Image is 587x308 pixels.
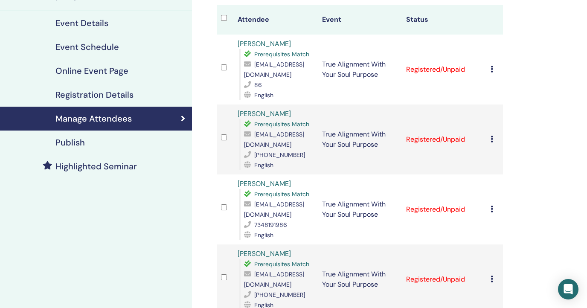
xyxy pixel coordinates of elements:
td: True Alignment With Your Soul Purpose [318,174,402,244]
a: [PERSON_NAME] [238,39,291,48]
span: Prerequisites Match [254,120,309,128]
th: Attendee [233,5,317,35]
div: Open Intercom Messenger [558,279,578,299]
a: [PERSON_NAME] [238,109,291,118]
h4: Manage Attendees [55,113,132,124]
span: English [254,91,273,99]
span: English [254,161,273,169]
span: Prerequisites Match [254,190,309,198]
h4: Registration Details [55,90,134,100]
td: True Alignment With Your Soul Purpose [318,105,402,174]
span: 7348191986 [254,221,287,229]
th: Status [402,5,486,35]
a: [PERSON_NAME] [238,179,291,188]
span: [EMAIL_ADDRESS][DOMAIN_NAME] [244,131,304,148]
h4: Event Schedule [55,42,119,52]
span: Prerequisites Match [254,260,309,268]
h4: Event Details [55,18,108,28]
a: [PERSON_NAME] [238,249,291,258]
td: True Alignment With Your Soul Purpose [318,35,402,105]
span: 86 [254,81,262,89]
h4: Publish [55,137,85,148]
h4: Highlighted Seminar [55,161,137,171]
span: [PHONE_NUMBER] [254,151,305,159]
span: [EMAIL_ADDRESS][DOMAIN_NAME] [244,200,304,218]
span: [EMAIL_ADDRESS][DOMAIN_NAME] [244,61,304,78]
span: [PHONE_NUMBER] [254,291,305,299]
th: Event [318,5,402,35]
span: English [254,231,273,239]
span: Prerequisites Match [254,50,309,58]
span: [EMAIL_ADDRESS][DOMAIN_NAME] [244,270,304,288]
h4: Online Event Page [55,66,128,76]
